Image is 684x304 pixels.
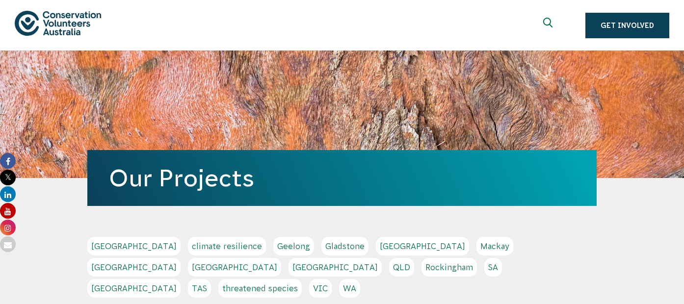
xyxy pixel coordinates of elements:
a: Gladstone [321,237,368,255]
a: [GEOGRAPHIC_DATA] [87,258,181,277]
a: VIC [309,279,332,298]
a: [GEOGRAPHIC_DATA] [289,258,382,277]
button: Show mobile navigation menu [646,9,669,32]
a: climate resilience [188,237,266,255]
a: Mackay [476,237,513,255]
a: QLD [389,258,414,277]
a: TAS [188,279,211,298]
a: [GEOGRAPHIC_DATA] [188,258,281,277]
a: Rockingham [421,258,477,277]
a: [GEOGRAPHIC_DATA] [87,237,181,255]
a: [GEOGRAPHIC_DATA] [376,237,469,255]
button: Expand search box Close search box [537,14,561,37]
a: Our Projects [109,165,254,191]
img: logo.svg [15,11,101,36]
a: [GEOGRAPHIC_DATA] [87,279,181,298]
span: Expand search box [543,18,555,33]
a: SA [484,258,502,277]
a: WA [339,279,360,298]
a: Geelong [273,237,314,255]
a: threatened species [218,279,302,298]
a: Get Involved [585,13,669,38]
